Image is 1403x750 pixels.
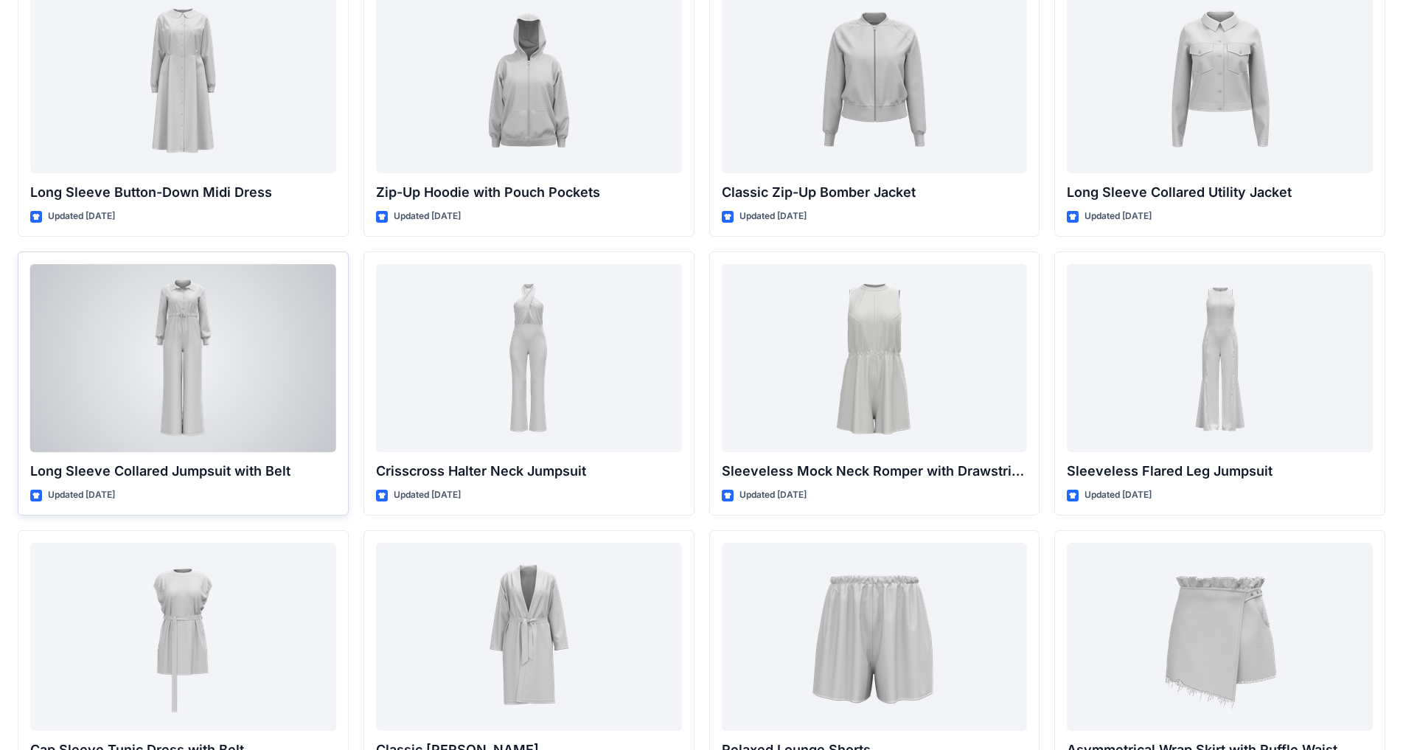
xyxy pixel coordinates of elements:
p: Crisscross Halter Neck Jumpsuit [376,461,682,482]
p: Updated [DATE] [1085,209,1152,224]
a: Sleeveless Mock Neck Romper with Drawstring Waist [722,264,1028,452]
p: Classic Zip-Up Bomber Jacket [722,182,1028,203]
p: Long Sleeve Collared Jumpsuit with Belt [30,461,336,482]
a: Classic Terry Robe [376,543,682,731]
p: Long Sleeve Collared Utility Jacket [1067,182,1373,203]
p: Zip-Up Hoodie with Pouch Pockets [376,182,682,203]
p: Sleeveless Mock Neck Romper with Drawstring Waist [722,461,1028,482]
p: Long Sleeve Button-Down Midi Dress [30,182,336,203]
p: Updated [DATE] [394,209,461,224]
a: Crisscross Halter Neck Jumpsuit [376,264,682,452]
a: Cap Sleeve Tunic Dress with Belt [30,543,336,731]
a: Asymmetrical Wrap Skirt with Ruffle Waist [1067,543,1373,731]
p: Updated [DATE] [1085,487,1152,503]
a: Relaxed Lounge Shorts [722,543,1028,731]
p: Updated [DATE] [394,487,461,503]
p: Updated [DATE] [48,487,115,503]
p: Updated [DATE] [739,209,807,224]
p: Updated [DATE] [739,487,807,503]
p: Updated [DATE] [48,209,115,224]
a: Long Sleeve Collared Jumpsuit with Belt [30,264,336,452]
a: Sleeveless Flared Leg Jumpsuit [1067,264,1373,452]
p: Sleeveless Flared Leg Jumpsuit [1067,461,1373,482]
